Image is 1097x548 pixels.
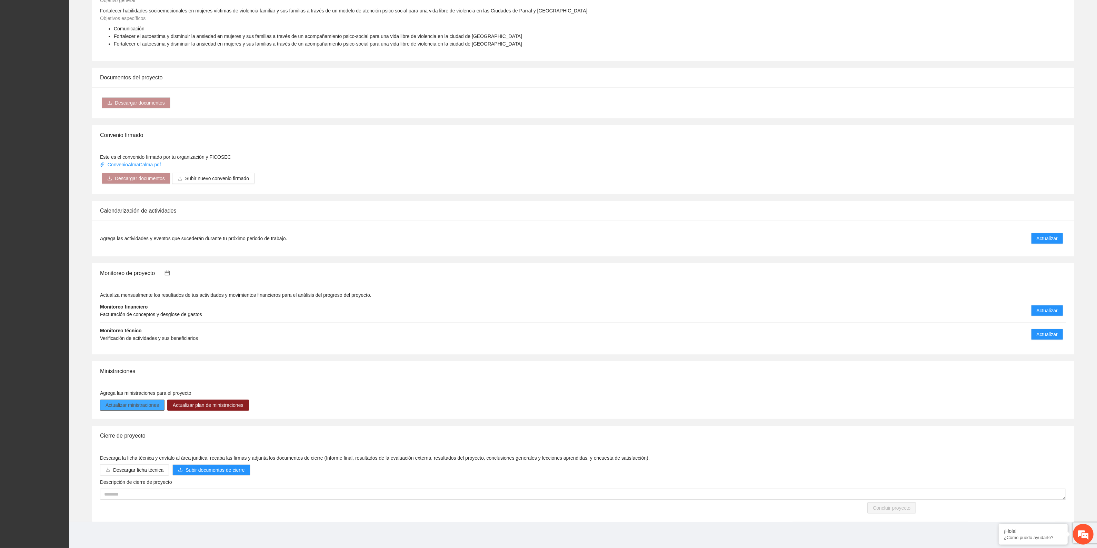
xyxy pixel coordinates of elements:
[100,292,371,298] span: Actualiza mensualmente los resultados de tus actividades y movimientos financieros para el anális...
[185,175,249,182] span: Subir nuevo convenio firmado
[100,426,1066,446] div: Cierre de proyecto
[1037,331,1058,338] span: Actualizar
[100,201,1066,221] div: Calendarización de actividades
[172,176,255,181] span: uploadSubir nuevo convenio firmado
[3,188,131,213] textarea: Escriba su mensaje y pulse “Intro”
[100,361,1066,381] div: Ministraciones
[167,402,249,408] a: Actualizar plan de ministraciones
[113,466,163,474] span: Descargar ficha técnica
[100,464,169,476] button: downloadDescargar ficha técnica
[106,467,110,473] span: download
[100,68,1066,87] div: Documentos del proyecto
[100,402,164,408] a: Actualizar ministraciones
[107,176,112,182] span: download
[113,3,130,20] div: Minimizar ventana de chat en vivo
[172,464,250,476] button: uploadSubir documentos de cierre
[102,97,170,108] button: downloadDescargar documentos
[1037,235,1058,242] span: Actualizar
[100,335,198,341] span: Verificación de actividades y sus beneficiarios
[100,455,650,461] span: Descarga la ficha técnica y envíalo al área juridica, recaba las firmas y adjunta los documentos ...
[155,270,170,276] a: calendar
[115,99,165,107] span: Descargar documentos
[100,125,1066,145] div: Convenio firmado
[100,154,231,160] span: Este es el convenido firmado por tu organización y FICOSEC
[40,92,95,162] span: Estamos en línea.
[172,467,250,473] span: uploadSubir documentos de cierre
[1004,535,1063,540] p: ¿Cómo puedo ayudarte?
[867,502,916,513] button: Concluir proyecto
[100,304,148,310] strong: Monitoreo financiero
[114,26,144,31] span: Comunicación
[114,41,522,47] span: Fortalecer el autoestima y disminuir la ansiedad en mujeres y sus familias a través de un acompañ...
[107,100,112,106] span: download
[114,33,522,39] span: Fortalecer el autoestima y disminuir la ansiedad en mujeres y sus familias a través de un acompañ...
[1031,305,1063,316] button: Actualizar
[1004,528,1063,534] div: ¡Hola!
[100,312,202,317] span: Facturación de conceptos y desglose de gastos
[172,173,255,184] button: uploadSubir nuevo convenio firmado
[1031,329,1063,340] button: Actualizar
[100,16,146,21] span: Objetivos específicos
[100,478,172,486] label: Descripción de cierre de proyecto
[164,270,170,276] span: calendar
[100,467,169,473] a: downloadDescargar ficha técnica
[100,263,1066,283] div: Monitoreo de proyecto
[173,401,243,409] span: Actualizar plan de ministraciones
[106,401,159,409] span: Actualizar ministraciones
[167,400,249,411] button: Actualizar plan de ministraciones
[100,390,191,396] span: Agrega las ministraciones para el proyecto
[1037,307,1058,314] span: Actualizar
[100,235,287,242] span: Agrega las actividades y eventos que sucederán durante tu próximo periodo de trabajo.
[100,8,587,13] span: Fortalecer habilidades socioemocionales en mujeres víctimas de violencia familiar y sus familias ...
[100,162,162,167] a: ConvenioAlmaCalma.pdf
[36,35,116,44] div: Chatee con nosotros ahora
[102,173,170,184] button: downloadDescargar documentos
[100,400,164,411] button: Actualizar ministraciones
[1031,233,1063,244] button: Actualizar
[100,328,142,333] strong: Monitoreo técnico
[115,175,165,182] span: Descargar documentos
[100,489,1066,500] textarea: Descripción de cierre de proyecto
[178,176,182,182] span: upload
[100,162,105,167] span: paper-clip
